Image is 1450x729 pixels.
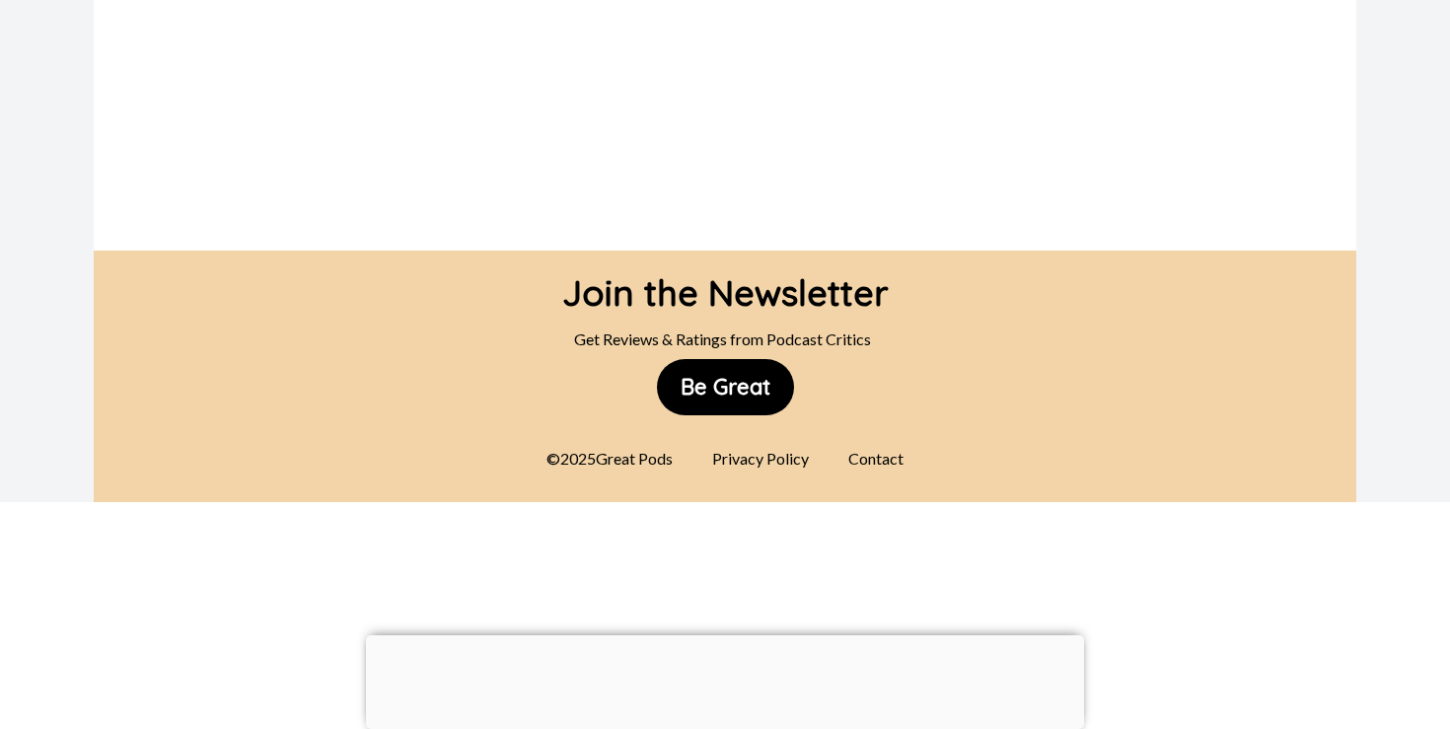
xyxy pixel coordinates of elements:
button: Be Great [657,359,794,415]
div: Join the Newsletter [562,251,889,320]
div: Privacy Policy [700,439,821,478]
div: © 2025 Great Pods [535,439,685,478]
div: Get Reviews & Ratings from Podcast Critics [562,320,889,359]
iframe: Advertisement [366,635,1084,724]
iframe: Advertisement [133,512,1317,601]
div: Contact [836,439,915,478]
